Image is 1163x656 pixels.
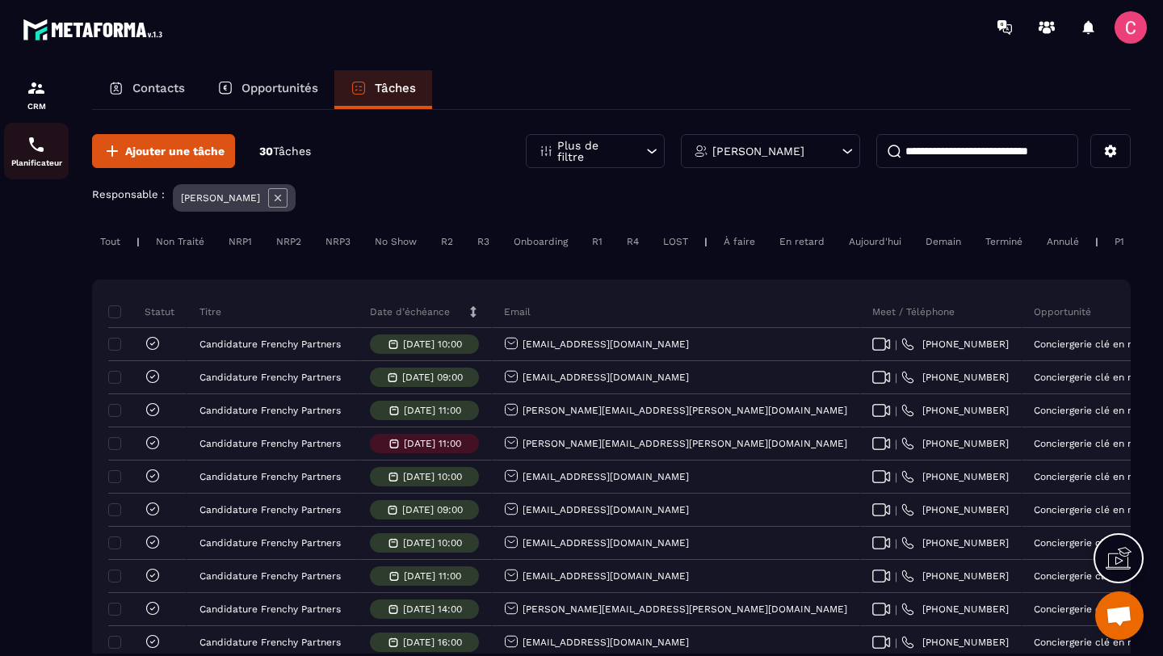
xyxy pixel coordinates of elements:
p: Candidature Frenchy Partners [199,637,341,648]
span: | [895,504,897,516]
div: R2 [433,232,461,251]
div: NRP2 [268,232,309,251]
a: Contacts [92,70,201,109]
p: | [136,236,140,247]
div: P1 [1106,232,1132,251]
p: Candidature Frenchy Partners [199,603,341,615]
button: Ajouter une tâche [92,134,235,168]
img: formation [27,78,46,98]
div: Tout [92,232,128,251]
span: Tâches [273,145,311,158]
p: Candidature Frenchy Partners [199,405,341,416]
p: Statut [112,305,174,318]
p: Conciergerie clé en main [1034,537,1150,549]
p: Candidature Frenchy Partners [199,471,341,482]
p: Candidature Frenchy Partners [199,339,341,350]
p: Candidature Frenchy Partners [199,372,341,383]
a: [PHONE_NUMBER] [901,470,1009,483]
div: R1 [584,232,611,251]
a: [PHONE_NUMBER] [901,570,1009,582]
img: logo [23,15,168,44]
a: [PHONE_NUMBER] [901,371,1009,384]
p: [DATE] 11:00 [404,570,461,582]
p: Conciergerie clé en main [1034,637,1150,648]
p: CRM [4,102,69,111]
p: Titre [199,305,221,318]
p: Conciergerie clé en main [1034,372,1150,383]
p: Email [504,305,531,318]
p: Conciergerie clé en main [1034,603,1150,615]
span: | [895,471,897,483]
p: Tâches [375,81,416,95]
p: Conciergerie clé en main [1034,438,1150,449]
span: | [895,603,897,616]
p: | [1095,236,1098,247]
p: Conciergerie clé en main [1034,504,1150,515]
a: [PHONE_NUMBER] [901,437,1009,450]
a: [PHONE_NUMBER] [901,404,1009,417]
a: [PHONE_NUMBER] [901,503,1009,516]
p: 30 [259,144,311,159]
a: [PHONE_NUMBER] [901,636,1009,649]
div: NRP1 [220,232,260,251]
div: Demain [917,232,969,251]
p: [DATE] 11:00 [404,438,461,449]
span: Ajouter une tâche [125,143,225,159]
span: | [895,372,897,384]
p: [DATE] 10:00 [403,537,462,549]
span: | [895,438,897,450]
p: [DATE] 09:00 [402,504,463,515]
p: [DATE] 10:00 [403,471,462,482]
p: | [704,236,707,247]
p: Opportunité [1034,305,1091,318]
a: [PHONE_NUMBER] [901,338,1009,351]
div: Ouvrir le chat [1095,591,1144,640]
span: | [895,570,897,582]
div: En retard [771,232,833,251]
div: R3 [469,232,498,251]
span: | [895,405,897,417]
p: Candidature Frenchy Partners [199,570,341,582]
div: Annulé [1039,232,1087,251]
p: Conciergerie clé en main [1034,570,1150,582]
p: Conciergerie clé en main [1034,405,1150,416]
div: NRP3 [317,232,359,251]
p: Meet / Téléphone [872,305,955,318]
p: Opportunités [241,81,318,95]
a: Opportunités [201,70,334,109]
p: Conciergerie clé en main [1034,339,1150,350]
p: [DATE] 10:00 [403,339,462,350]
p: Responsable : [92,188,165,200]
p: Date d’échéance [370,305,450,318]
div: Non Traité [148,232,212,251]
a: [PHONE_NUMBER] [901,536,1009,549]
p: Plus de filtre [557,140,628,162]
p: Conciergerie clé en main [1034,471,1150,482]
span: | [895,637,897,649]
p: Candidature Frenchy Partners [199,537,341,549]
div: Onboarding [506,232,576,251]
div: Aujourd'hui [841,232,909,251]
a: formationformationCRM [4,66,69,123]
p: [DATE] 09:00 [402,372,463,383]
p: Contacts [132,81,185,95]
p: [DATE] 16:00 [403,637,462,648]
p: Planificateur [4,158,69,167]
p: [PERSON_NAME] [712,145,804,157]
div: No Show [367,232,425,251]
p: [DATE] 11:00 [404,405,461,416]
a: Tâches [334,70,432,109]
p: [DATE] 14:00 [403,603,462,615]
div: R4 [619,232,647,251]
p: Candidature Frenchy Partners [199,438,341,449]
a: [PHONE_NUMBER] [901,603,1009,616]
div: Terminé [977,232,1031,251]
span: | [895,339,897,351]
p: [PERSON_NAME] [181,192,260,204]
span: | [895,537,897,549]
div: À faire [716,232,763,251]
p: Candidature Frenchy Partners [199,504,341,515]
img: scheduler [27,135,46,154]
div: LOST [655,232,696,251]
a: schedulerschedulerPlanificateur [4,123,69,179]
